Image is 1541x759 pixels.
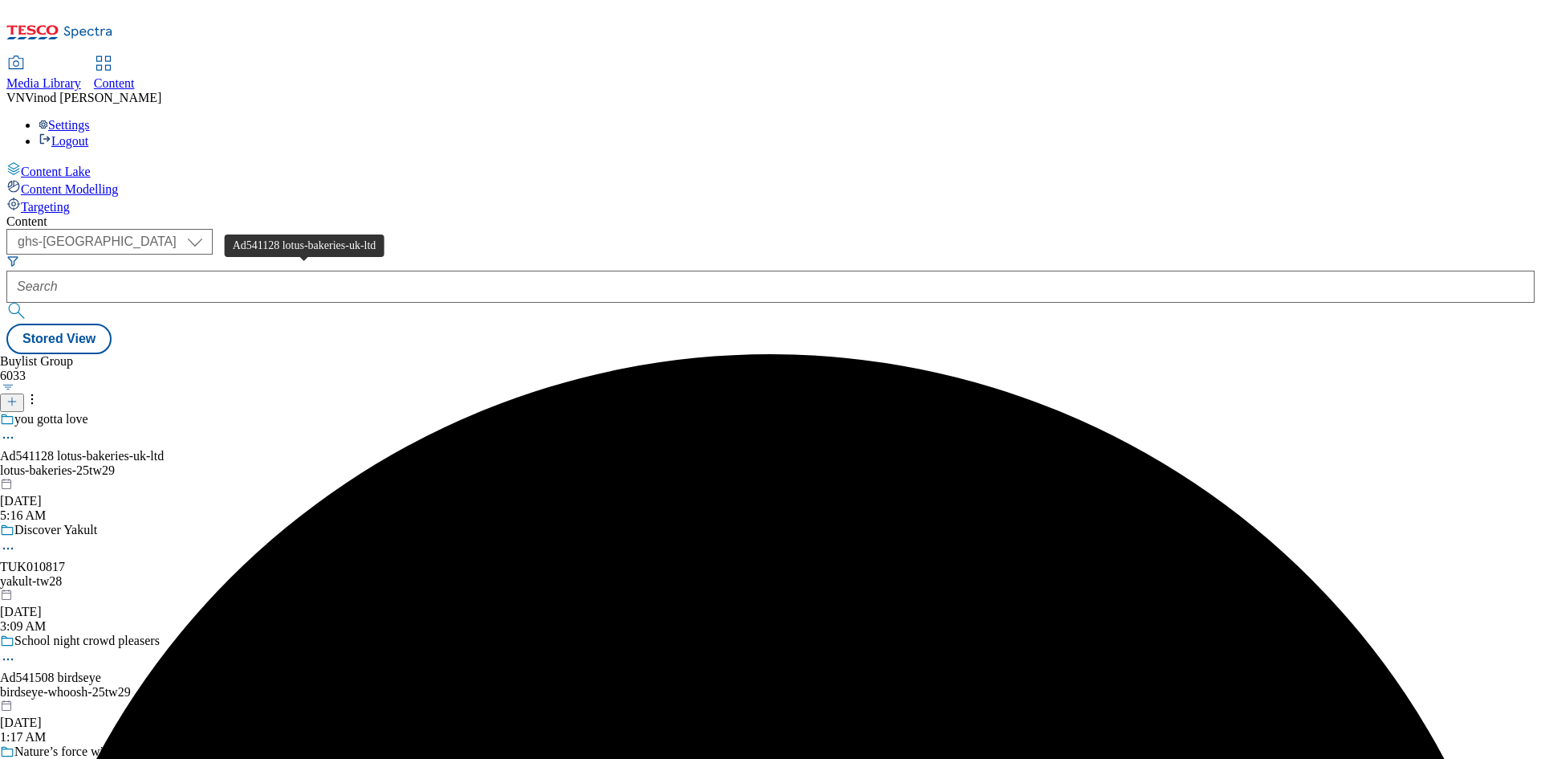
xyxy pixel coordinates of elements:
a: Content Modelling [6,179,1535,197]
a: Logout [39,134,88,148]
span: Targeting [21,200,70,214]
a: Settings [39,118,90,132]
div: School night crowd pleasers [14,634,160,648]
span: Vinod [PERSON_NAME] [25,91,161,104]
span: Content Modelling [21,182,118,196]
span: Content [94,76,135,90]
div: you gotta love [14,412,88,426]
div: Discover Yakult [14,523,97,537]
input: Search [6,271,1535,303]
span: Media Library [6,76,81,90]
a: Content Lake [6,161,1535,179]
button: Stored View [6,324,112,354]
span: VN [6,91,25,104]
div: Content [6,214,1535,229]
div: Nature’s force with a fruity twist [14,745,182,759]
a: Targeting [6,197,1535,214]
svg: Search Filters [6,255,19,267]
a: Media Library [6,57,81,91]
span: Content Lake [21,165,91,178]
a: Content [94,57,135,91]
